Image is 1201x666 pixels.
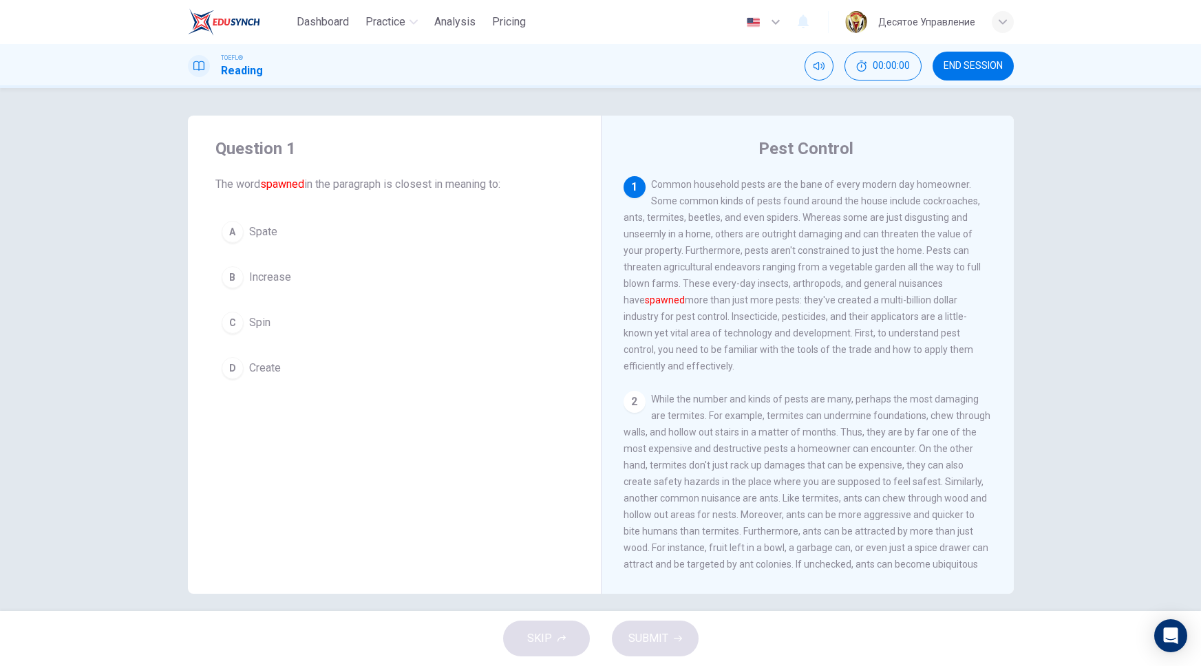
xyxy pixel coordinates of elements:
[188,8,292,36] a: EduSynch logo
[249,360,281,376] span: Create
[758,138,853,160] h4: Pest Control
[215,138,573,160] h4: Question 1
[745,17,762,28] img: en
[365,14,405,30] span: Practice
[624,391,646,413] div: 2
[215,215,573,249] button: ASpate
[188,8,260,36] img: EduSynch logo
[222,221,244,243] div: A
[297,14,349,30] span: Dashboard
[487,10,531,34] button: Pricing
[221,53,243,63] span: TOEFL®
[434,14,476,30] span: Analysis
[492,14,526,30] span: Pricing
[291,10,354,34] button: Dashboard
[221,63,263,79] h1: Reading
[222,312,244,334] div: C
[624,394,990,586] span: While the number and kinds of pests are many, perhaps the most damaging are termites. For example...
[1154,619,1187,652] div: Open Intercom Messenger
[844,52,922,80] div: Hide
[215,351,573,385] button: DCreate
[429,10,481,34] button: Analysis
[645,294,685,305] font: spawned
[260,178,304,191] font: spawned
[222,266,244,288] div: B
[624,179,981,372] span: Common household pests are the bane of every modern day homeowner. Some common kinds of pests fou...
[360,10,423,34] button: Practice
[215,176,573,193] span: The word in the paragraph is closest in meaning to:
[222,357,244,379] div: D
[249,314,270,331] span: Spin
[844,52,922,80] button: 00:00:00
[624,176,646,198] div: 1
[215,260,573,294] button: BIncrease
[873,61,910,72] span: 00:00:00
[933,52,1014,80] button: END SESSION
[805,52,833,80] div: Mute
[845,11,867,33] img: Profile picture
[878,14,975,30] div: Десятое Управление
[249,269,291,286] span: Increase
[944,61,1003,72] span: END SESSION
[249,224,277,240] span: Spate
[215,305,573,340] button: CSpin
